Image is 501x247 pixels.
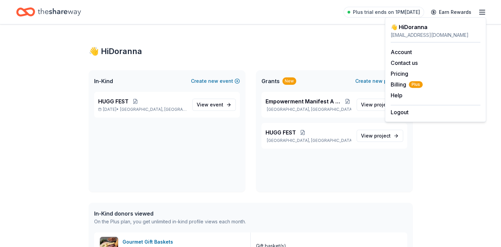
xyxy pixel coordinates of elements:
button: Logout [391,108,409,116]
span: new [372,77,383,85]
div: 👋 Hi Doranna [391,23,480,31]
span: project [374,133,391,139]
span: Billing [391,80,423,89]
span: View [361,132,391,140]
a: View project [357,130,403,142]
div: New [282,77,296,85]
a: Plus trial ends on 1PM[DATE] [343,7,424,18]
div: On the Plus plan, you get unlimited in-kind profile views each month. [94,218,246,226]
span: Plus trial ends on 1PM[DATE] [353,8,420,16]
div: 👋 Hi Doranna [89,46,413,57]
div: Gourmet Gift Baskets [122,238,176,246]
span: event [210,102,223,107]
span: HUGG FEST [266,128,296,137]
span: Grants [261,77,280,85]
a: Account [391,49,412,55]
a: Earn Rewards [427,6,475,18]
a: View event [192,99,236,111]
span: [GEOGRAPHIC_DATA], [GEOGRAPHIC_DATA] [120,107,187,112]
div: In-Kind donors viewed [94,209,246,218]
span: View [361,101,391,109]
button: Help [391,91,402,99]
p: [GEOGRAPHIC_DATA], [GEOGRAPHIC_DATA] [266,107,351,112]
button: Createnewevent [191,77,240,85]
span: View [197,101,223,109]
p: [GEOGRAPHIC_DATA], [GEOGRAPHIC_DATA] [266,138,351,143]
span: HUGG FEST [98,97,129,105]
span: Empowerment Manifest A Deliverance Foundation, Inc. [266,97,344,105]
button: Createnewproject [355,77,407,85]
span: new [208,77,218,85]
a: Pricing [391,70,408,77]
span: Plus [409,81,423,88]
span: In-Kind [94,77,113,85]
span: project [374,102,391,107]
button: Contact us [391,59,418,67]
button: BillingPlus [391,80,423,89]
div: [EMAIL_ADDRESS][DOMAIN_NAME] [391,31,480,39]
p: [DATE] • [98,107,187,112]
a: View project [357,99,403,111]
a: Home [16,4,81,20]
